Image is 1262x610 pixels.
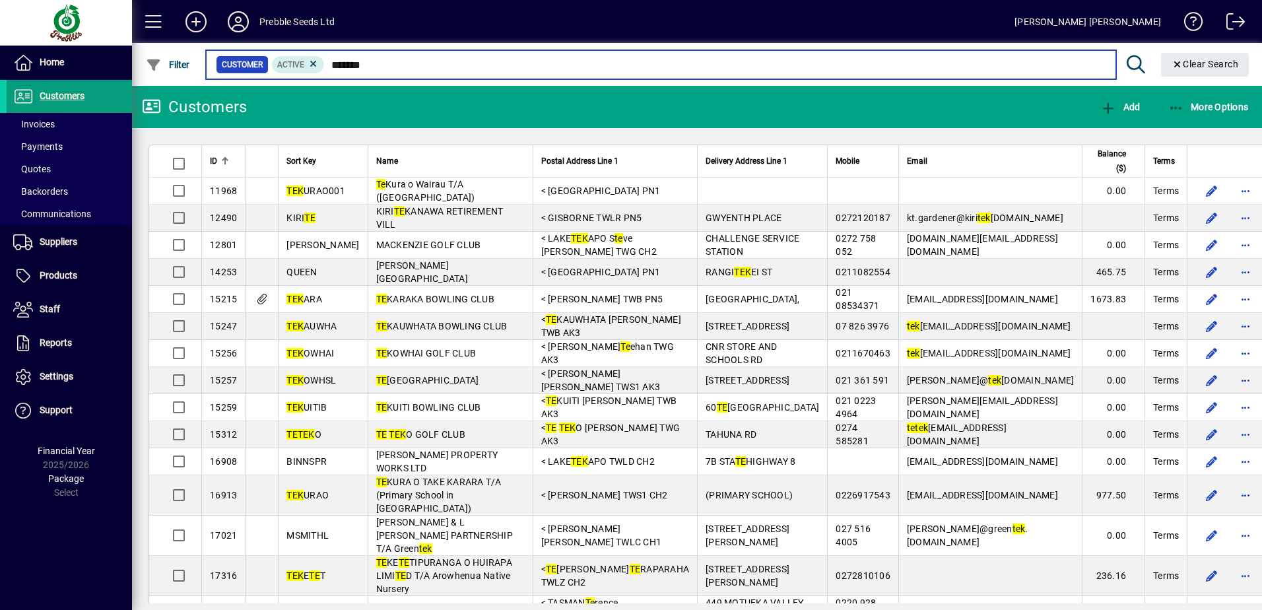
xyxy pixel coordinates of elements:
[1201,485,1222,506] button: Edit
[376,206,504,230] span: KIRI KANAWA RETIREMENT VILL
[286,490,329,500] span: URAO
[7,135,132,158] a: Payments
[1235,207,1256,228] button: More options
[210,154,217,168] span: ID
[706,154,787,168] span: Delivery Address Line 1
[541,368,661,392] span: < [PERSON_NAME] [PERSON_NAME] TWS1 AK3
[376,557,512,594] span: KE TIPURANGA O HUIRAPA LIMI D T/A Arowhenua Native Nursery
[1153,401,1179,414] span: Terms
[1082,421,1145,448] td: 0.00
[286,213,315,223] span: KIRI
[286,375,304,386] em: TEK
[1082,178,1145,205] td: 0.00
[988,375,1001,386] em: tek
[836,321,889,331] span: 07 826 3976
[286,348,334,358] span: OWHAI
[1082,367,1145,394] td: 0.00
[706,524,789,547] span: [STREET_ADDRESS][PERSON_NAME]
[1097,95,1143,119] button: Add
[210,240,237,250] span: 12801
[1201,451,1222,472] button: Edit
[210,456,237,467] span: 16908
[40,57,64,67] span: Home
[399,557,410,568] em: TE
[541,490,668,500] span: < [PERSON_NAME] TWS1 CH2
[40,270,77,281] span: Products
[836,267,890,277] span: 0211082554
[1153,569,1179,582] span: Terms
[376,348,387,358] em: TE
[286,321,304,331] em: TEK
[1153,455,1179,468] span: Terms
[376,557,387,568] em: TE
[376,450,498,473] span: [PERSON_NAME] PROPERTY WORKS LTD
[1082,394,1145,421] td: 0.00
[1201,261,1222,283] button: Edit
[376,179,386,189] em: Te
[40,304,60,314] span: Staff
[395,570,407,581] em: TE
[1216,3,1245,46] a: Logout
[286,429,321,440] span: O
[706,341,777,365] span: CNR STORE AND SCHOOLS RD
[706,490,793,500] span: (PRIMARY SCHOOL)
[571,233,588,244] em: TEK
[706,564,789,588] span: [STREET_ADDRESS][PERSON_NAME]
[541,341,674,365] span: < [PERSON_NAME] ehan TWG AK3
[376,240,481,250] span: MACKENZIE GOLF CLUB
[706,456,795,467] span: 7B STA HIGHWAY 8
[546,314,557,325] em: TE
[1153,428,1179,441] span: Terms
[7,46,132,79] a: Home
[286,154,316,168] span: Sort Key
[541,314,681,338] span: < KAUWHATA [PERSON_NAME] TWB AK3
[1201,370,1222,391] button: Edit
[1153,238,1179,252] span: Terms
[1235,261,1256,283] button: More options
[40,371,73,382] span: Settings
[1082,556,1145,596] td: 236.16
[1090,147,1126,176] span: Balance ($)
[717,402,728,413] em: TE
[376,321,508,331] span: KAUWHATA BOWLING CLUB
[143,53,193,77] button: Filter
[571,456,588,467] em: TEK
[1235,316,1256,337] button: More options
[1153,265,1179,279] span: Terms
[735,456,747,467] em: TE
[376,260,468,284] span: [PERSON_NAME][GEOGRAPHIC_DATA]
[978,213,991,223] em: tek
[40,405,73,415] span: Support
[13,186,68,197] span: Backorders
[836,423,869,446] span: 0274 585281
[836,524,871,547] span: 027 516 4005
[1235,397,1256,418] button: More options
[1082,475,1145,516] td: 977.50
[541,395,677,419] span: < KUITI [PERSON_NAME] TWB AK3
[907,294,1058,304] span: [EMAIL_ADDRESS][DOMAIN_NAME]
[706,429,756,440] span: TAHUNA RD
[286,570,304,581] em: TEK
[541,456,655,467] span: < LAKE APO TWLD CH2
[1235,180,1256,201] button: More options
[1235,525,1256,546] button: More options
[309,570,320,581] em: TE
[286,375,336,386] span: OWHSL
[210,294,237,304] span: 15215
[217,10,259,34] button: Profile
[559,423,576,433] em: TEK
[836,395,876,419] span: 021 0223 4964
[376,477,387,487] em: TE
[376,294,494,304] span: KARAKA BOWLING CLUB
[907,348,1071,358] span: [EMAIL_ADDRESS][DOMAIN_NAME]
[907,375,1075,386] span: [PERSON_NAME]@ [DOMAIN_NAME]
[142,96,247,118] div: Customers
[7,327,132,360] a: Reports
[1082,259,1145,286] td: 465.75
[175,10,217,34] button: Add
[907,395,1058,419] span: [PERSON_NAME][EMAIL_ADDRESS][DOMAIN_NAME]
[706,402,819,413] span: 60 [GEOGRAPHIC_DATA]
[1235,370,1256,391] button: More options
[1235,343,1256,364] button: More options
[48,473,84,484] span: Package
